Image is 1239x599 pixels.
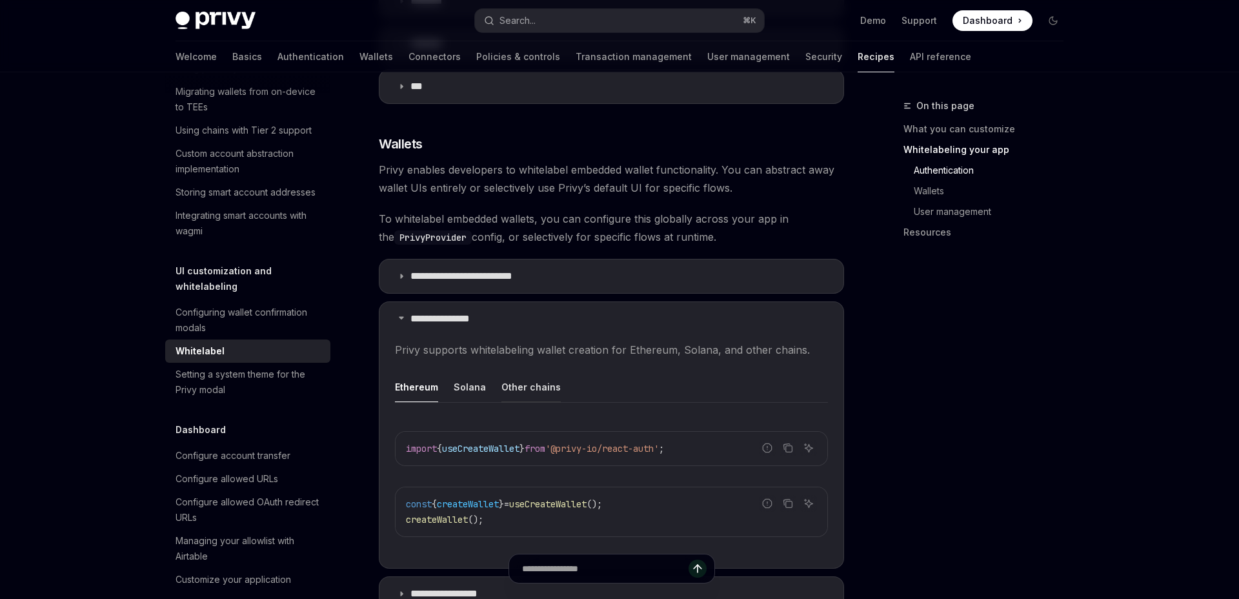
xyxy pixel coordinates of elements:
a: Support [902,14,937,27]
button: Search...⌘K [475,9,764,32]
div: Search... [499,13,536,28]
div: Migrating wallets from on-device to TEEs [176,84,323,115]
a: Security [805,41,842,72]
a: Demo [860,14,886,27]
a: Recipes [858,41,894,72]
a: Customize your application [165,568,330,591]
div: Setting a system theme for the Privy modal [176,367,323,398]
span: { [432,498,437,510]
a: Configure account transfer [165,444,330,467]
button: Report incorrect code [759,495,776,512]
div: Managing your allowlist with Airtable [176,533,323,564]
a: Configuring wallet confirmation modals [165,301,330,340]
a: Basics [232,41,262,72]
span: from [525,443,545,454]
span: } [499,498,504,510]
a: Configure allowed OAuth redirect URLs [165,491,330,529]
span: ; [659,443,664,454]
a: Policies & controls [476,41,560,72]
a: What you can customize [903,119,1074,139]
span: = [504,498,509,510]
a: Welcome [176,41,217,72]
div: Custom account abstraction implementation [176,146,323,177]
a: Integrating smart accounts with wagmi [165,204,330,243]
a: Migrating wallets from on-device to TEEs [165,80,330,119]
div: Integrating smart accounts with wagmi [176,208,323,239]
a: Whitelabeling your app [903,139,1074,160]
div: Using chains with Tier 2 support [176,123,312,138]
a: Dashboard [952,10,1032,31]
button: Send message [689,560,707,578]
span: (); [468,514,483,525]
button: Ask AI [800,440,817,456]
div: Configure account transfer [176,448,290,463]
span: ⌘ K [743,15,756,26]
a: Authentication [277,41,344,72]
button: Solana [454,372,486,402]
div: Configure allowed OAuth redirect URLs [176,494,323,525]
button: Copy the contents from the code block [780,440,796,456]
a: Wallets [903,181,1074,201]
a: Transaction management [576,41,692,72]
span: Dashboard [963,14,1012,27]
a: Configure allowed URLs [165,467,330,491]
button: Toggle dark mode [1043,10,1063,31]
a: API reference [910,41,971,72]
span: } [519,443,525,454]
div: Storing smart account addresses [176,185,316,200]
button: Ask AI [800,495,817,512]
a: Setting a system theme for the Privy modal [165,363,330,401]
span: Wallets [379,135,423,153]
span: (); [587,498,602,510]
button: Other chains [501,372,561,402]
button: Report incorrect code [759,440,776,456]
span: Privy enables developers to whitelabel embedded wallet functionality. You can abstract away walle... [379,161,844,197]
a: Custom account abstraction implementation [165,142,330,181]
span: To whitelabel embedded wallets, you can configure this globally across your app in the config, or... [379,210,844,246]
a: Using chains with Tier 2 support [165,119,330,142]
span: { [437,443,442,454]
button: Copy the contents from the code block [780,495,796,512]
a: Whitelabel [165,340,330,363]
h5: Dashboard [176,422,226,438]
a: Storing smart account addresses [165,181,330,204]
div: Configuring wallet confirmation modals [176,305,323,336]
input: Ask a question... [522,554,689,583]
a: Resources [903,222,1074,243]
div: Whitelabel [176,343,225,359]
button: Ethereum [395,372,438,402]
a: Authentication [903,160,1074,181]
span: On this page [916,98,974,114]
h5: UI customization and whitelabeling [176,263,330,294]
span: Privy supports whitelabeling wallet creation for Ethereum, Solana, and other chains. [395,341,828,359]
span: createWallet [406,514,468,525]
span: useCreateWallet [509,498,587,510]
img: dark logo [176,12,256,30]
a: User management [707,41,790,72]
span: const [406,498,432,510]
code: PrivyProvider [394,230,472,245]
div: Configure allowed URLs [176,471,278,487]
a: Connectors [408,41,461,72]
a: User management [903,201,1074,222]
div: Customize your application [176,572,291,587]
a: Wallets [359,41,393,72]
span: import [406,443,437,454]
a: Managing your allowlist with Airtable [165,529,330,568]
span: '@privy-io/react-auth' [545,443,659,454]
span: createWallet [437,498,499,510]
span: useCreateWallet [442,443,519,454]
